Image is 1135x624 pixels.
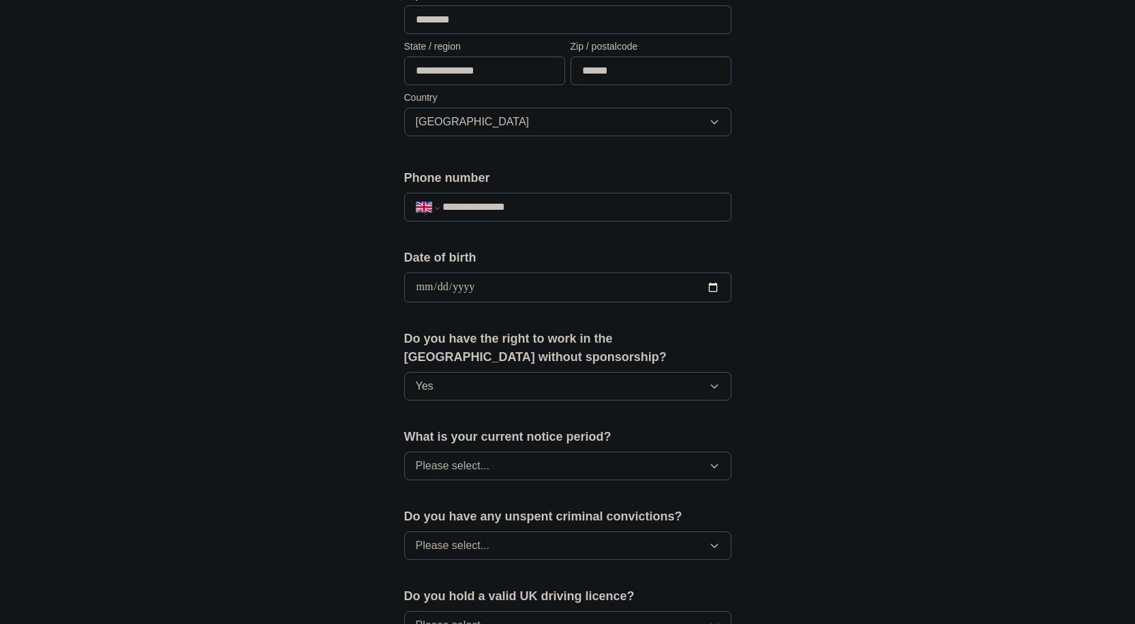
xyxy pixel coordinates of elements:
[404,330,731,366] label: Do you have the right to work in the [GEOGRAPHIC_DATA] without sponsorship?
[404,587,731,606] label: Do you hold a valid UK driving licence?
[404,508,731,526] label: Do you have any unspent criminal convictions?
[571,40,731,54] label: Zip / postalcode
[404,91,731,105] label: Country
[416,458,490,474] span: Please select...
[404,372,731,401] button: Yes
[416,114,530,130] span: [GEOGRAPHIC_DATA]
[404,108,731,136] button: [GEOGRAPHIC_DATA]
[404,531,731,560] button: Please select...
[404,428,731,446] label: What is your current notice period?
[404,40,565,54] label: State / region
[416,378,434,394] span: Yes
[404,452,731,480] button: Please select...
[404,249,731,267] label: Date of birth
[404,169,731,187] label: Phone number
[416,537,490,554] span: Please select...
